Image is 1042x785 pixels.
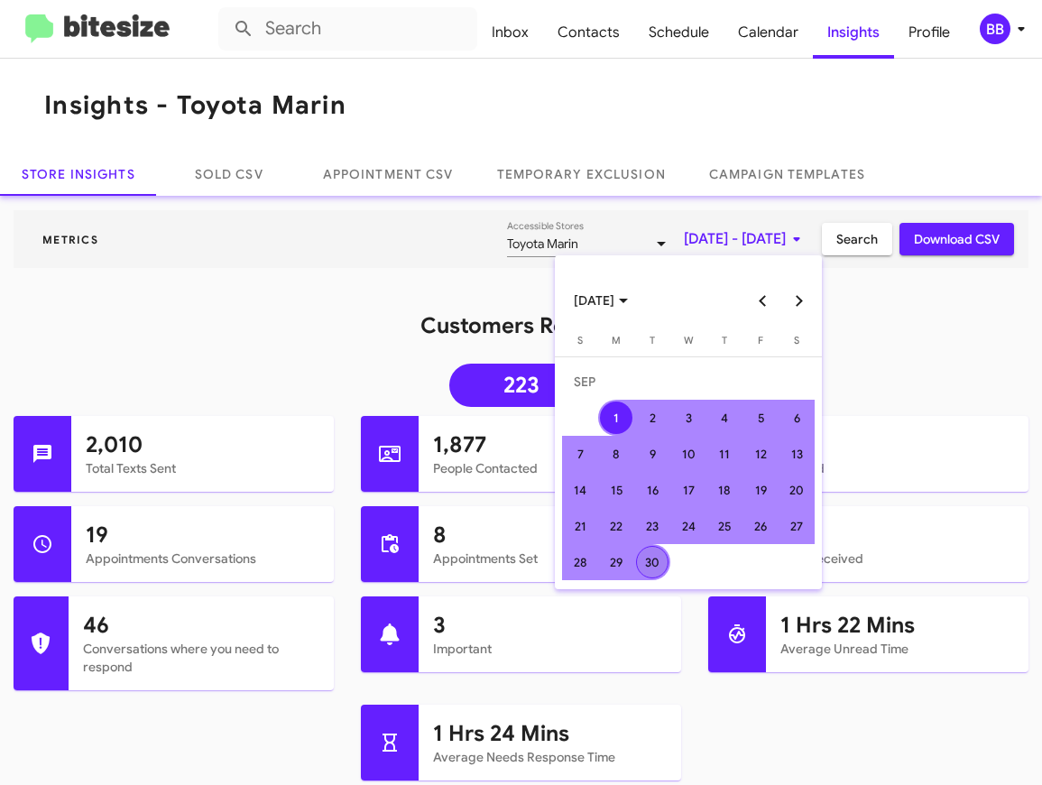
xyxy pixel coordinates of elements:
div: 21 [564,510,596,542]
div: 10 [672,438,705,470]
div: 18 [708,474,741,506]
button: Next month [781,282,817,319]
div: 1 [600,402,632,434]
td: September 25, 2025 [706,508,742,544]
th: Thursday [706,331,742,356]
div: 30 [636,546,669,578]
div: 15 [600,474,632,506]
td: September 8, 2025 [598,436,634,472]
th: Tuesday [634,331,670,356]
td: September 6, 2025 [779,400,815,436]
div: 22 [600,510,632,542]
div: 17 [672,474,705,506]
td: September 28, 2025 [562,544,598,580]
td: September 7, 2025 [562,436,598,472]
div: 5 [744,402,777,434]
td: September 20, 2025 [779,472,815,508]
span: [DATE] [574,284,628,317]
div: 9 [636,438,669,470]
td: September 29, 2025 [598,544,634,580]
div: 2 [636,402,669,434]
td: September 10, 2025 [670,436,706,472]
div: 3 [672,402,705,434]
th: Saturday [779,331,815,356]
td: September 19, 2025 [742,472,779,508]
div: 16 [636,474,669,506]
td: September 3, 2025 [670,400,706,436]
th: Sunday [562,331,598,356]
td: September 27, 2025 [779,508,815,544]
button: Previous month [745,282,781,319]
td: September 12, 2025 [742,436,779,472]
div: 4 [708,402,741,434]
td: September 24, 2025 [670,508,706,544]
div: 12 [744,438,777,470]
td: September 23, 2025 [634,508,670,544]
button: Choose month and year [559,282,642,319]
div: 19 [744,474,777,506]
div: 28 [564,546,596,578]
td: September 5, 2025 [742,400,779,436]
div: 20 [780,474,813,506]
div: 8 [600,438,632,470]
th: Friday [742,331,779,356]
div: 11 [708,438,741,470]
td: September 4, 2025 [706,400,742,436]
td: September 16, 2025 [634,472,670,508]
td: September 21, 2025 [562,508,598,544]
td: September 9, 2025 [634,436,670,472]
td: September 30, 2025 [634,544,670,580]
div: 29 [600,546,632,578]
th: Wednesday [670,331,706,356]
td: September 11, 2025 [706,436,742,472]
div: 6 [780,402,813,434]
td: September 14, 2025 [562,472,598,508]
div: 14 [564,474,596,506]
td: September 2, 2025 [634,400,670,436]
td: September 13, 2025 [779,436,815,472]
div: 7 [564,438,596,470]
td: September 26, 2025 [742,508,779,544]
div: 24 [672,510,705,542]
td: September 17, 2025 [670,472,706,508]
div: 26 [744,510,777,542]
div: 23 [636,510,669,542]
td: September 1, 2025 [598,400,634,436]
td: September 22, 2025 [598,508,634,544]
div: 27 [780,510,813,542]
td: September 18, 2025 [706,472,742,508]
td: SEP [562,364,815,400]
th: Monday [598,331,634,356]
div: 13 [780,438,813,470]
div: 25 [708,510,741,542]
td: September 15, 2025 [598,472,634,508]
